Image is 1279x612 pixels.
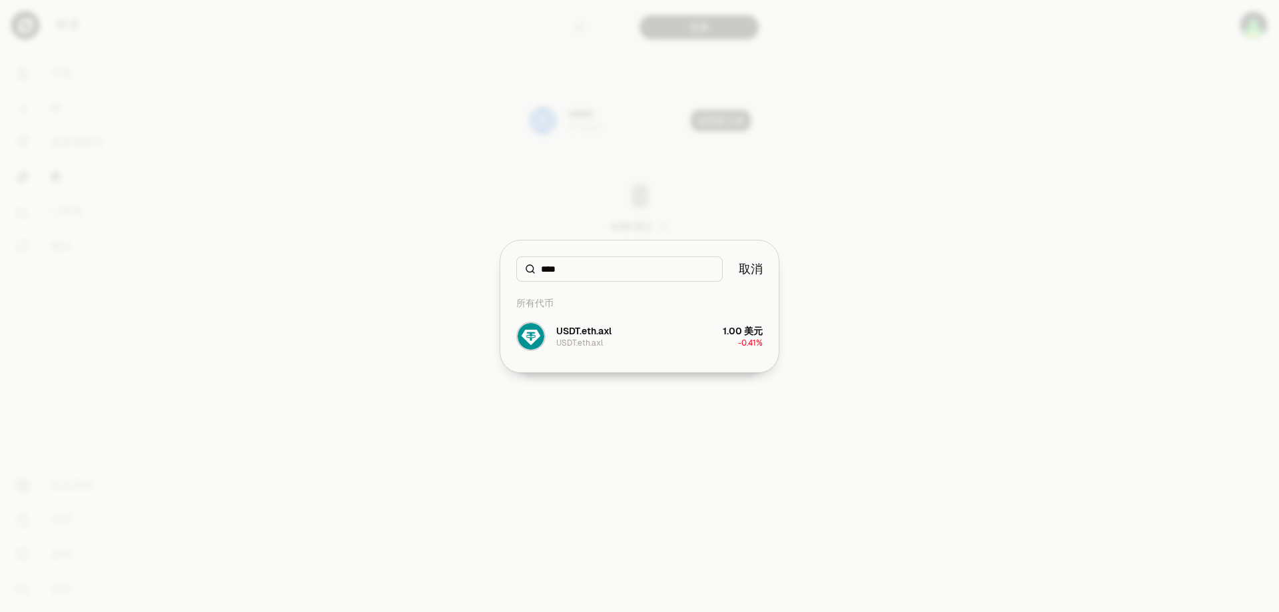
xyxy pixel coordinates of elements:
font: 所有代币 [516,297,554,309]
font: USDT.eth.axl [556,338,603,348]
button: USDT.eth.axl 标志USDT.eth.axlUSDT.eth.axl1.00 美元-0.41% [508,316,771,356]
font: 取消 [739,261,763,276]
button: 取消 [739,260,763,278]
font: USDT.eth.axl [556,325,612,337]
img: USDT.eth.axl 标志 [518,323,544,350]
font: 1.00 美元 [723,325,763,337]
font: -0.41% [738,338,763,348]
